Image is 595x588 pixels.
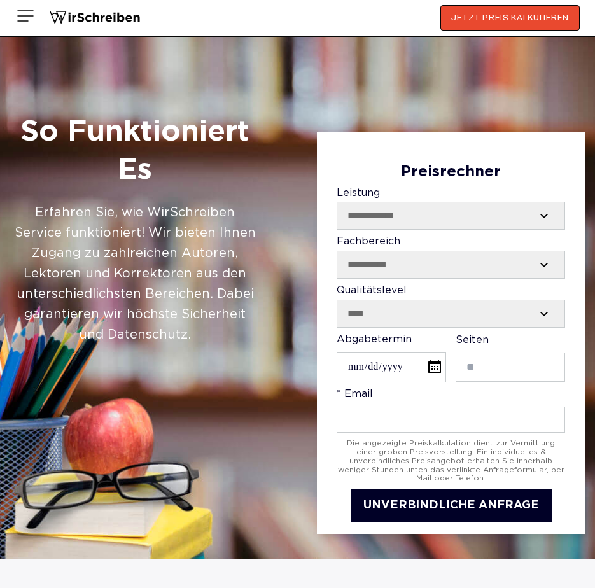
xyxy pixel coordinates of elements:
select: Fachbereich [337,251,564,278]
img: logo wirschreiben [48,8,141,27]
button: JETZT PREIS KALKULIEREN [440,5,580,31]
span: Seiten [456,335,489,345]
h1: So Funktioniert Es [10,113,260,190]
span: UNVERBINDLICHE ANFRAGE [363,500,539,510]
select: Qualitätslevel [337,300,564,327]
button: UNVERBINDLICHE ANFRAGE [351,489,552,522]
input: Abgabetermin [337,352,446,382]
label: Fachbereich [337,236,565,279]
div: Die angezeigte Preiskalkulation dient zur Vermittlung einer groben Preisvorstellung. Ein individu... [337,439,565,483]
form: Contact form [337,164,565,522]
label: Qualitätslevel [337,285,565,328]
label: Leistung [337,188,565,230]
input: * Email [337,407,565,433]
div: Erfahren Sie, wie WirSchreiben Service funktioniert! Wir bieten Ihnen Zugang zu zahlreichen Autor... [10,202,260,345]
img: Menu open [15,6,36,26]
label: * Email [337,389,565,433]
label: Abgabetermin [337,334,446,382]
select: Leistung [337,202,564,229]
div: Preisrechner [337,164,565,181]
